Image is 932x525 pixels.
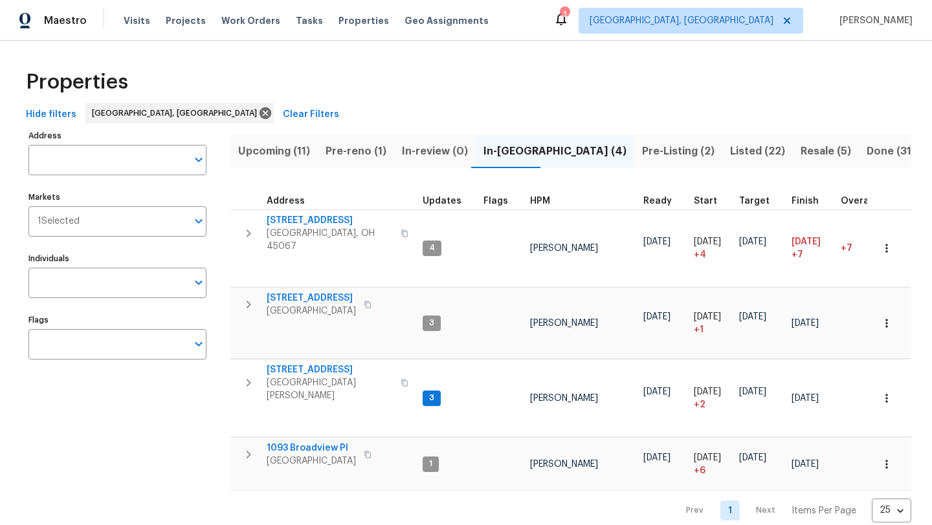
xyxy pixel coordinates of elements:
[836,209,891,287] td: 7 day(s) past target finish date
[424,392,439,403] span: 3
[21,103,82,127] button: Hide filters
[689,359,734,437] td: Project started 2 days late
[530,460,598,469] span: [PERSON_NAME]
[643,312,671,321] span: [DATE]
[560,8,569,21] div: 3
[694,248,706,261] span: + 4
[28,193,206,201] label: Markets
[867,142,922,160] span: Done (315)
[643,387,671,396] span: [DATE]
[792,319,819,328] span: [DATE]
[124,14,150,27] span: Visits
[28,316,206,324] label: Flags
[720,500,740,520] a: Goto page 1
[26,76,128,89] span: Properties
[792,504,856,517] p: Items Per Page
[689,209,734,287] td: Project started 4 days late
[424,458,438,469] span: 1
[267,305,356,317] span: [GEOGRAPHIC_DATA]
[643,197,683,206] div: Earliest renovation start date (first business day after COE or Checkout)
[643,197,672,206] span: Ready
[841,244,852,253] span: +7
[238,142,310,160] span: Upcoming (11)
[423,197,461,206] span: Updates
[326,142,386,160] span: Pre-reno (1)
[221,14,280,27] span: Work Orders
[689,288,734,359] td: Project started 1 days late
[44,14,87,27] span: Maestro
[267,442,356,455] span: 1093 Broadview Pl
[792,197,819,206] span: Finish
[405,14,489,27] span: Geo Assignments
[739,312,766,321] span: [DATE]
[26,107,76,123] span: Hide filters
[694,197,729,206] div: Actual renovation start date
[834,14,913,27] span: [PERSON_NAME]
[801,142,851,160] span: Resale (5)
[694,398,705,411] span: + 2
[28,132,206,140] label: Address
[424,242,440,253] span: 4
[730,142,785,160] span: Listed (22)
[28,255,206,262] label: Individuals
[643,453,671,462] span: [DATE]
[190,335,208,353] button: Open
[530,197,550,206] span: HPM
[674,498,911,522] nav: Pagination Navigation
[267,455,356,467] span: [GEOGRAPHIC_DATA]
[190,273,208,292] button: Open
[278,103,344,127] button: Clear Filters
[85,103,274,123] div: [GEOGRAPHIC_DATA], [GEOGRAPHIC_DATA]
[267,214,393,227] span: [STREET_ADDRESS]
[694,197,717,206] span: Start
[190,151,208,169] button: Open
[694,453,721,462] span: [DATE]
[739,197,770,206] span: Target
[402,142,468,160] span: In-review (0)
[694,323,704,336] span: + 1
[530,319,598,328] span: [PERSON_NAME]
[267,292,356,305] span: [STREET_ADDRESS]
[283,107,339,123] span: Clear Filters
[694,387,721,396] span: [DATE]
[530,244,598,253] span: [PERSON_NAME]
[792,248,803,261] span: +7
[483,197,508,206] span: Flags
[267,376,393,402] span: [GEOGRAPHIC_DATA][PERSON_NAME]
[739,237,766,246] span: [DATE]
[338,14,389,27] span: Properties
[792,394,819,403] span: [DATE]
[424,317,439,328] span: 3
[483,142,627,160] span: In-[GEOGRAPHIC_DATA] (4)
[38,216,80,227] span: 1 Selected
[792,237,821,246] span: [DATE]
[792,197,830,206] div: Projected renovation finish date
[689,438,734,491] td: Project started 6 days late
[694,312,721,321] span: [DATE]
[642,142,715,160] span: Pre-Listing (2)
[590,14,773,27] span: [GEOGRAPHIC_DATA], [GEOGRAPHIC_DATA]
[841,197,874,206] span: Overall
[530,394,598,403] span: [PERSON_NAME]
[792,460,819,469] span: [DATE]
[643,237,671,246] span: [DATE]
[739,197,781,206] div: Target renovation project end date
[296,16,323,25] span: Tasks
[267,197,305,206] span: Address
[739,453,766,462] span: [DATE]
[694,464,705,477] span: + 6
[190,212,208,230] button: Open
[739,387,766,396] span: [DATE]
[267,227,393,253] span: [GEOGRAPHIC_DATA], OH 45067
[841,197,886,206] div: Days past target finish date
[694,237,721,246] span: [DATE]
[786,209,836,287] td: Scheduled to finish 7 day(s) late
[92,107,262,120] span: [GEOGRAPHIC_DATA], [GEOGRAPHIC_DATA]
[267,363,393,376] span: [STREET_ADDRESS]
[166,14,206,27] span: Projects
